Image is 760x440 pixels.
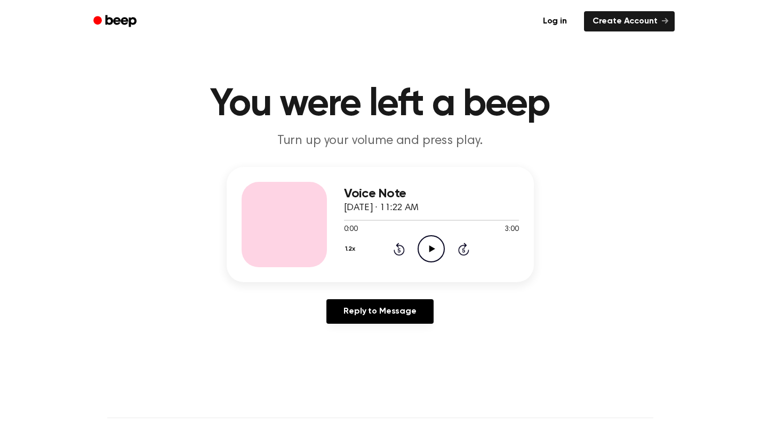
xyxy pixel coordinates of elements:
h1: You were left a beep [107,85,653,124]
a: Create Account [584,11,675,31]
a: Beep [86,11,146,32]
span: [DATE] · 11:22 AM [344,203,419,213]
h3: Voice Note [344,187,519,201]
span: 3:00 [505,224,518,235]
button: 1.2x [344,240,359,258]
span: 0:00 [344,224,358,235]
p: Turn up your volume and press play. [175,132,585,150]
a: Log in [532,9,578,34]
a: Reply to Message [326,299,433,324]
